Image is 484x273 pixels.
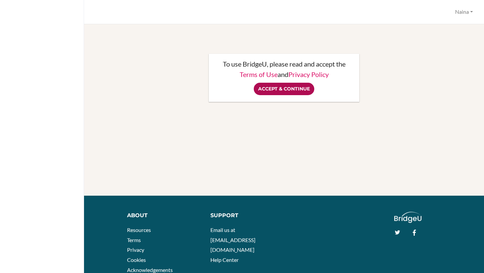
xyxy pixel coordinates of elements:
[254,83,314,95] input: Accept & Continue
[127,212,201,220] div: About
[210,227,255,253] a: Email us at [EMAIL_ADDRESS][DOMAIN_NAME]
[452,6,476,18] button: Naina
[210,257,239,263] a: Help Center
[215,61,353,67] p: To use BridgeU, please read and accept the
[210,212,279,220] div: Support
[240,70,278,78] a: Terms of Use
[127,237,141,243] a: Terms
[127,246,144,253] a: Privacy
[394,212,421,223] img: logo_white@2x-f4f0deed5e89b7ecb1c2cc34c3e3d731f90f0f143d5ea2071677605dd97b5244.png
[127,267,173,273] a: Acknowledgements
[215,71,353,78] p: and
[288,70,329,78] a: Privacy Policy
[127,257,146,263] a: Cookies
[127,227,151,233] a: Resources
